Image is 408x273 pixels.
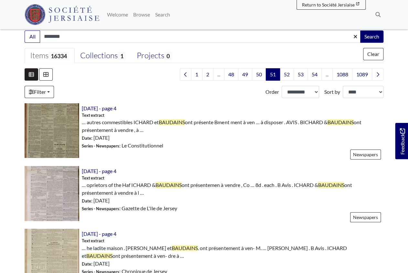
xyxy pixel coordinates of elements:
span: : Gazette de L'Ile de Jersey [82,204,177,212]
span: BAUDAINS [86,253,113,259]
span: : [DATE] [82,197,110,204]
span: BAUDAINS [156,182,182,188]
span: Series - Newspapers [82,143,119,148]
button: Search [360,30,383,43]
span: Date [82,136,91,141]
div: Projects [137,51,172,60]
span: Text extract [82,238,104,244]
a: Goto page 52 [280,68,294,81]
span: BAUDAINS [159,119,185,125]
img: 14th February 1829 - page 4 [25,166,79,221]
a: Next page [372,68,383,81]
span: Date [82,198,91,203]
a: Goto page 53 [294,68,308,81]
a: Goto page 48 [224,68,238,81]
div: Collections [80,51,125,60]
span: Text extract [82,112,104,118]
a: Welcome [104,8,131,21]
a: Search [153,8,173,21]
img: 7th February 1829 - page 4 [25,103,79,158]
a: Newspapers [350,149,381,159]
a: [DATE] - page 4 [82,231,116,237]
a: Would you like to provide feedback? [395,123,408,159]
span: : Le Constitutionnel [82,142,163,149]
span: Series - Newspapers [82,206,119,211]
a: Société Jersiaise logo [25,3,99,27]
a: Goto page 50 [252,68,266,81]
div: Items [30,51,69,60]
a: Browse [131,8,153,21]
a: Newspapers [350,212,381,222]
label: Sort by [324,88,340,96]
a: Goto page 49 [238,68,252,81]
img: Société Jersiaise [25,4,99,25]
span: Text extract [82,175,104,181]
a: Filter [25,86,54,98]
a: Goto page 2 [202,68,213,81]
span: Feedback [398,128,406,154]
span: BAUDAINS [172,245,198,251]
a: Previous page [180,68,191,81]
span: Return to Société Jersiaise [302,2,355,7]
span: BAUDAINS [318,182,344,188]
span: BAUDAINS [327,119,353,125]
span: : [DATE] [82,134,110,142]
label: Order [265,88,279,96]
input: Enter one or more search terms... [40,30,361,43]
a: Goto page 1 [191,68,202,81]
span: Goto page 51 [266,68,280,81]
span: … oprietors of the Haf ICHARD & ont présentemen à vendre , Co … 8d . each . B Avis . ICHARD & ont... [82,181,383,197]
span: … autres commestibles ICHARD et ont présente Bment ment à ven … à disposer . AVIS . BICHARD & ont... [82,118,383,134]
span: Date [82,261,91,267]
nav: pagination [177,68,383,81]
span: : [DATE] [82,260,110,268]
a: Goto page 1089 [352,68,372,81]
button: Clear [363,48,383,60]
a: Goto page 1088 [332,68,352,81]
button: All [25,30,40,43]
span: … he ladite maison . [PERSON_NAME] et . ont présentement à ven- M. … [PERSON_NAME] . B Avis . ICH... [82,244,383,260]
a: Goto page 54 [307,68,322,81]
span: 0 [164,51,172,60]
span: 16334 [48,51,69,60]
a: [DATE] - page 4 [82,168,116,174]
a: [DATE] - page 4 [82,105,116,111]
span: 1 [118,51,125,60]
